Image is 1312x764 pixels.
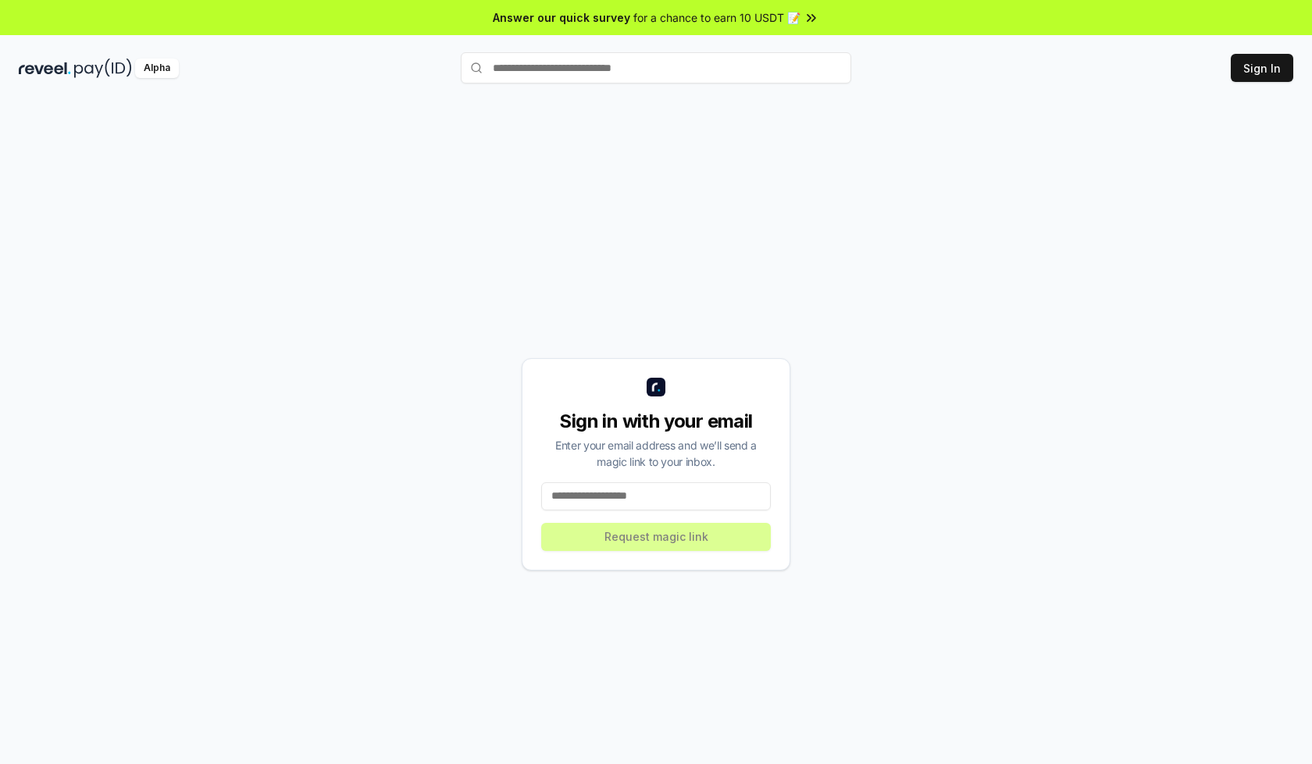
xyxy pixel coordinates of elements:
[541,409,771,434] div: Sign in with your email
[647,378,665,396] img: logo_small
[74,59,132,78] img: pay_id
[1231,54,1293,82] button: Sign In
[493,9,630,26] span: Answer our quick survey
[19,59,71,78] img: reveel_dark
[135,59,179,78] div: Alpha
[633,9,800,26] span: for a chance to earn 10 USDT 📝
[541,437,771,470] div: Enter your email address and we’ll send a magic link to your inbox.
